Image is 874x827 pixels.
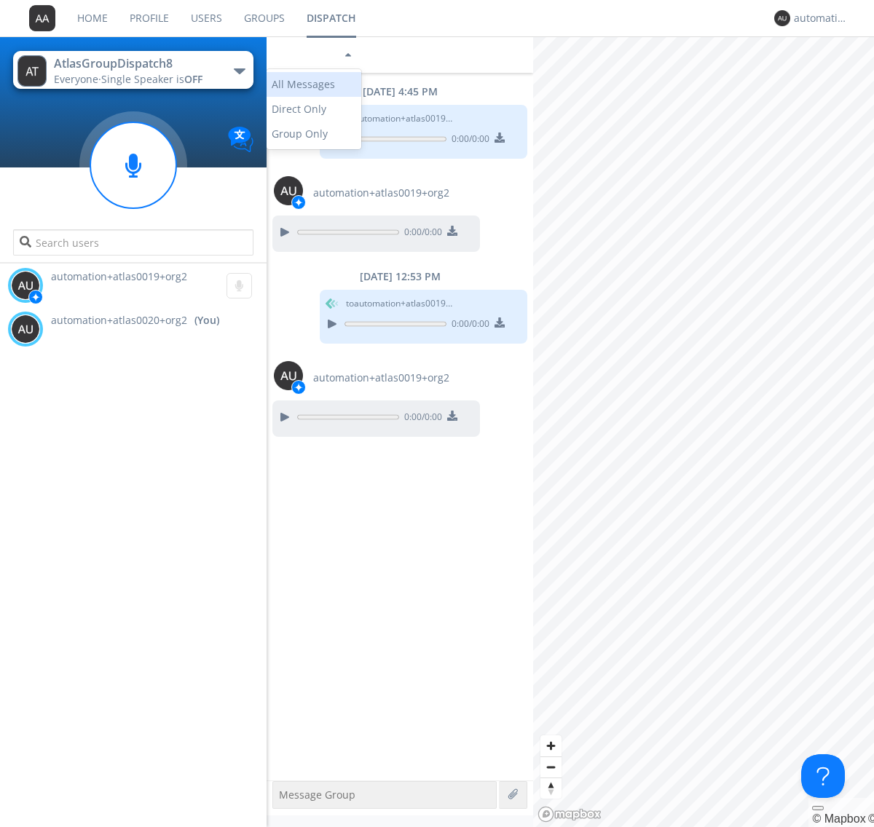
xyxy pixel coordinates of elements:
span: automation+atlas0019+org2 [313,371,449,385]
button: Reset bearing to north [540,777,562,799]
img: download media button [447,226,457,236]
span: 0:00 / 0:00 [446,132,489,149]
a: Mapbox logo [538,806,602,823]
button: AtlasGroupDispatch8Everyone·Single Speaker isOFF [13,51,253,89]
span: OFF [184,72,202,86]
span: automation+atlas0020+org2 [51,313,187,328]
span: to automation+atlas0019+org2 [346,297,455,310]
div: Group Only [267,122,361,146]
span: to automation+atlas0019+org2 [346,112,455,125]
span: Single Speaker is [101,72,202,86]
img: download media button [495,132,505,143]
img: Translation enabled [228,127,253,152]
span: 0:00 / 0:00 [399,226,442,242]
img: caret-up-sm.svg [345,53,351,57]
img: 373638.png [274,361,303,390]
div: automation+atlas0020+org2 [794,11,849,25]
div: Everyone · [54,72,218,87]
div: (You) [194,313,219,328]
button: Toggle attribution [812,806,824,810]
div: [DATE] 12:53 PM [267,269,533,284]
img: download media button [447,411,457,421]
img: 373638.png [274,176,303,205]
span: 0:00 / 0:00 [399,411,442,427]
span: automation+atlas0019+org2 [51,269,187,283]
div: AtlasGroupDispatch8 [54,55,218,72]
div: Direct Only [267,97,361,122]
div: All Messages [267,72,361,97]
span: automation+atlas0019+org2 [313,186,449,200]
img: 373638.png [17,55,47,87]
span: 0:00 / 0:00 [446,317,489,333]
iframe: Toggle Customer Support [801,754,845,798]
img: 373638.png [11,314,40,344]
button: Zoom in [540,735,562,756]
button: Zoom out [540,756,562,777]
img: 373638.png [774,10,790,26]
div: [DATE] 4:45 PM [267,84,533,99]
img: 373638.png [29,5,55,31]
img: download media button [495,317,505,328]
img: 373638.png [11,271,40,300]
a: Mapbox [812,812,865,825]
input: Search users [13,229,253,256]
